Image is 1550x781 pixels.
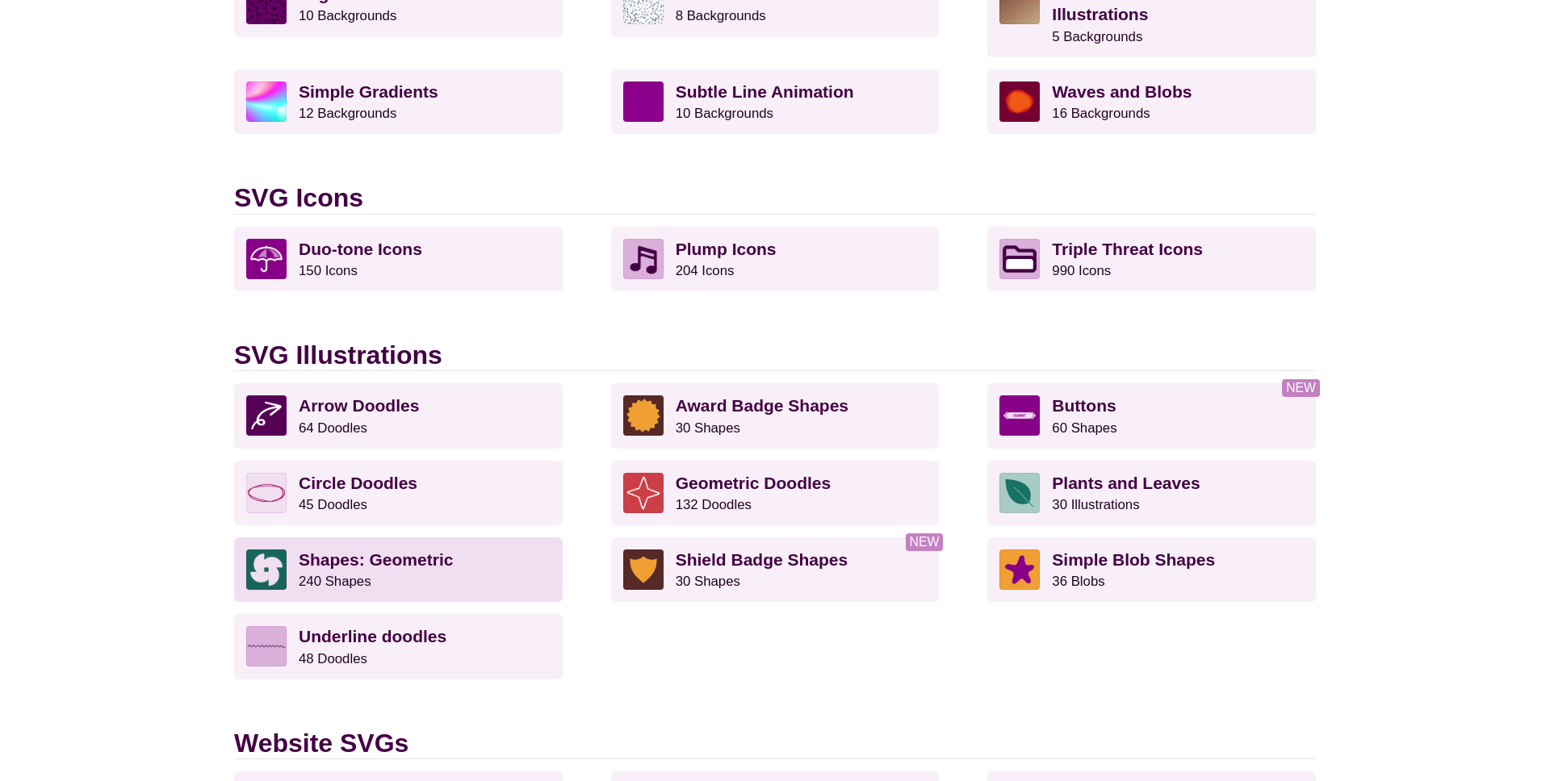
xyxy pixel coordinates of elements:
small: 990 Icons [1052,263,1111,278]
h2: SVG Icons [234,182,1316,214]
strong: Underline doodles [299,627,446,645]
small: 30 Shapes [676,574,740,589]
small: 48 Doodles [299,651,367,666]
img: hand-drawn star outline doodle [623,473,664,513]
a: Geometric Doodles132 Doodles [611,461,940,525]
small: 150 Icons [299,263,358,278]
strong: Duo-tone Icons [299,240,422,258]
img: Musical note icon [623,239,664,279]
small: 16 Backgrounds [1052,106,1150,121]
img: umbrella icon [246,239,287,279]
small: 132 Doodles [676,497,752,512]
small: 240 Shapes [299,574,371,589]
a: Duo-tone Icons150 Icons [234,227,563,291]
a: Arrow Doodles64 Doodles [234,383,563,448]
strong: Simple Gradients [299,82,438,101]
small: 60 Shapes [1052,420,1116,436]
strong: Plants and Leaves [1052,474,1200,492]
img: colorful radial mesh gradient rainbow [246,81,287,122]
a: Shapes: Geometric240 Shapes [234,537,563,602]
small: 30 Illustrations [1052,497,1139,512]
strong: Simple Blob Shapes [1052,550,1215,569]
a: Simple Blob Shapes36 Blobs [987,537,1316,602]
strong: Shield Badge Shapes [676,550,848,569]
small: 204 Icons [676,263,735,278]
a: Underline doodles48 Doodles [234,614,563,679]
small: 30 Shapes [676,420,740,436]
strong: Circle Doodles [299,474,417,492]
a: Waves and Blobs16 Backgrounds [987,69,1316,134]
small: 64 Doodles [299,420,367,436]
a: Award Badge Shapes30 Shapes [611,383,940,448]
a: Circle Doodles45 Doodles [234,461,563,525]
strong: Subtle Line Animation [676,82,854,101]
a: Subtle Line Animation10 Backgrounds [611,69,940,134]
strong: Triple Threat Icons [1052,240,1203,258]
a: Simple Gradients12 Backgrounds [234,69,563,134]
a: Plants and Leaves30 Illustrations [987,461,1316,525]
a: Buttons60 Shapes [987,383,1316,448]
strong: Buttons [1052,396,1116,415]
small: 12 Backgrounds [299,106,396,121]
img: a line grid with a slope perspective [623,81,664,122]
a: Plump Icons204 Icons [611,227,940,291]
small: 36 Blobs [1052,574,1104,589]
strong: Shapes: Geometric [299,550,453,569]
img: twisting arrow [246,395,287,436]
a: Triple Threat Icons990 Icons [987,227,1316,291]
a: Shield Badge Shapes30 Shapes [611,537,940,602]
small: 45 Doodles [299,497,367,512]
h2: Website SVGs [234,728,1316,759]
img: vector leaf [999,473,1040,513]
strong: Arrow Doodles [299,396,419,415]
small: 8 Backgrounds [676,8,766,23]
small: 5 Backgrounds [1052,29,1142,44]
img: button with arrow caps [999,395,1040,436]
strong: Award Badge Shapes [676,396,848,415]
small: 10 Backgrounds [299,8,396,23]
strong: Geometric Doodles [676,474,832,492]
img: Award Badge Shape [623,395,664,436]
img: svg double circle [246,473,287,513]
img: starfish blob [999,549,1040,590]
strong: Waves and Blobs [1052,82,1192,101]
img: Folder icon [999,239,1040,279]
img: hand-drawn underline waves [246,626,287,666]
h2: SVG Illustrations [234,340,1316,371]
img: Shield Badge Shape [623,549,664,590]
img: pinwheel shape made of half circles over green background [246,549,287,590]
img: various uneven centered blobs [999,81,1040,122]
strong: Plump Icons [676,240,777,258]
small: 10 Backgrounds [676,106,773,121]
